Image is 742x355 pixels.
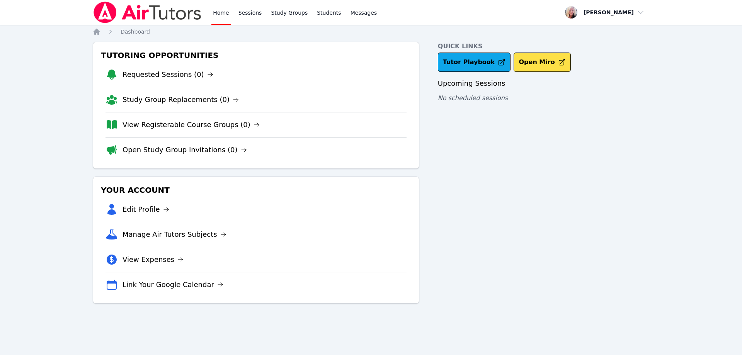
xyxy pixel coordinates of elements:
[438,53,511,72] a: Tutor Playbook
[123,229,226,240] a: Manage Air Tutors Subjects
[123,204,169,215] a: Edit Profile
[123,119,260,130] a: View Registerable Course Groups (0)
[123,254,184,265] a: View Expenses
[93,2,202,23] img: Air Tutors
[514,53,570,72] button: Open Miro
[123,94,239,105] a: Study Group Replacements (0)
[99,48,413,62] h3: Tutoring Opportunities
[99,183,413,197] h3: Your Account
[93,28,649,36] nav: Breadcrumb
[438,94,508,102] span: No scheduled sessions
[123,69,213,80] a: Requested Sessions (0)
[121,28,150,36] a: Dashboard
[351,9,377,17] span: Messages
[123,144,247,155] a: Open Study Group Invitations (0)
[123,279,223,290] a: Link Your Google Calendar
[438,78,649,89] h3: Upcoming Sessions
[121,29,150,35] span: Dashboard
[438,42,649,51] h4: Quick Links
